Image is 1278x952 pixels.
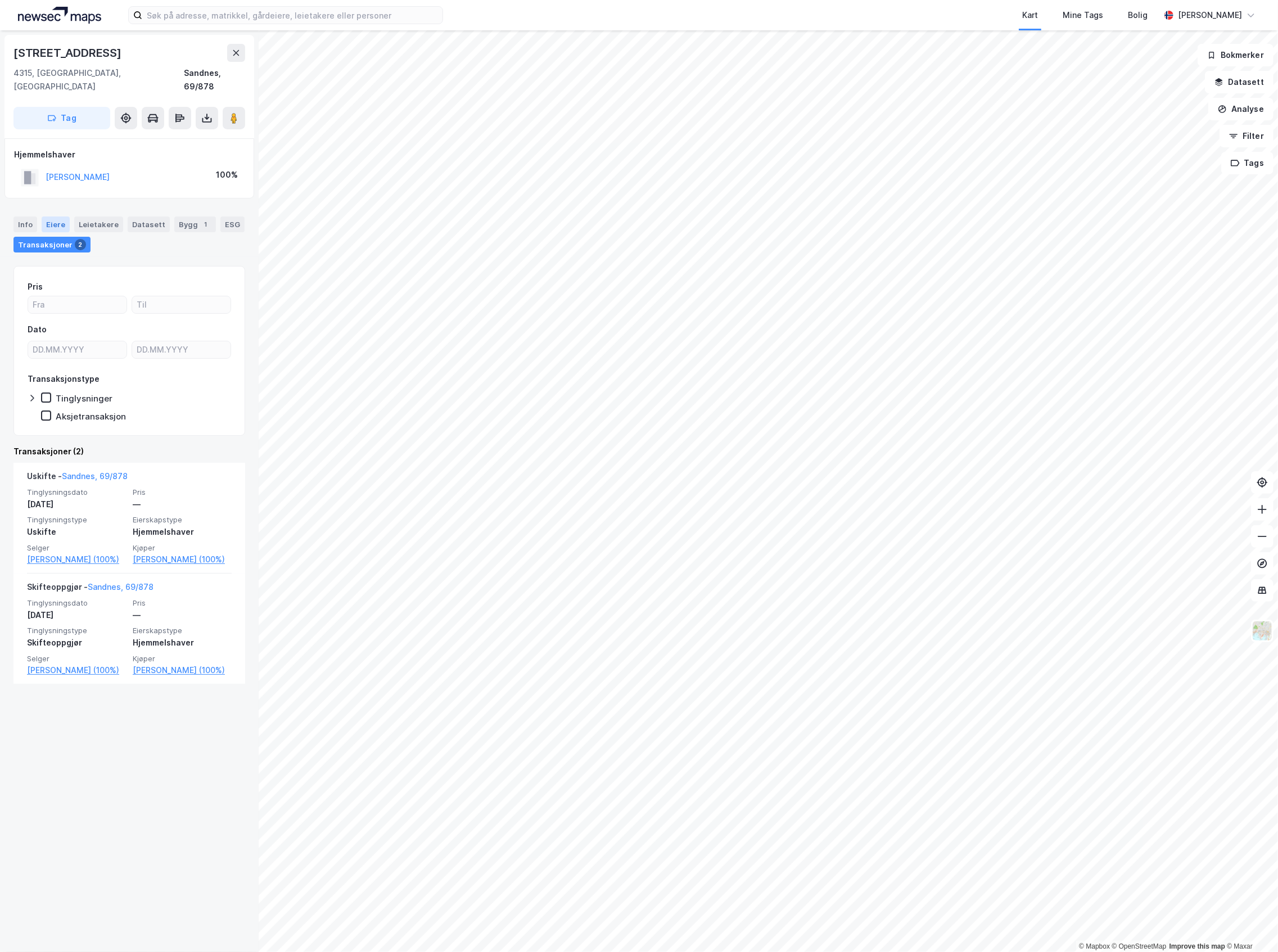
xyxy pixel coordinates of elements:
div: Hjemmelshaver [133,525,232,539]
div: — [133,498,232,511]
div: Transaksjoner [13,237,91,252]
div: Uskifte [27,525,126,539]
div: Kontrollprogram for chat [1222,898,1278,952]
span: Kjøper [133,543,232,553]
a: [PERSON_NAME] (100%) [27,553,126,566]
div: 2 [75,239,86,250]
a: [PERSON_NAME] (100%) [27,664,126,677]
div: Skifteoppgjør [27,636,126,649]
input: Fra [28,296,127,313]
a: [PERSON_NAME] (100%) [133,553,232,566]
div: Skifteoppgjør - [27,580,153,598]
div: Transaksjonstype [28,372,100,386]
div: [DATE] [27,608,126,622]
img: logo.a4113a55bc3d86da70a041830d287a7e.svg [18,7,101,24]
span: Selger [27,654,126,664]
div: Mine Tags [1063,8,1103,22]
div: Datasett [128,216,170,232]
div: [DATE] [27,498,126,511]
div: — [133,608,232,622]
div: Hjemmelshaver [133,636,232,649]
button: Tag [13,107,110,129]
div: Bygg [174,216,216,232]
span: Tinglysningsdato [27,598,126,608]
div: Info [13,216,37,232]
span: Eierskapstype [133,515,232,525]
img: Z [1252,620,1273,642]
span: Tinglysningstype [27,626,126,635]
input: DD.MM.YYYY [132,341,231,358]
div: [STREET_ADDRESS] [13,44,124,62]
div: 1 [200,219,211,230]
div: Aksjetransaksjon [56,411,126,422]
input: DD.MM.YYYY [28,341,127,358]
div: Transaksjoner (2) [13,445,245,458]
button: Analyse [1208,98,1274,120]
div: 100% [216,168,238,182]
div: [PERSON_NAME] [1178,8,1242,22]
div: Sandnes, 69/878 [184,66,245,93]
input: Til [132,296,231,313]
button: Tags [1221,152,1274,174]
span: Pris [133,598,232,608]
div: Dato [28,323,47,336]
a: Sandnes, 69/878 [62,471,128,481]
iframe: Chat Widget [1222,898,1278,952]
div: Kart [1022,8,1038,22]
div: Leietakere [74,216,123,232]
a: [PERSON_NAME] (100%) [133,664,232,677]
span: Eierskapstype [133,626,232,635]
a: OpenStreetMap [1112,942,1167,950]
div: Uskifte - [27,470,128,488]
a: Mapbox [1079,942,1110,950]
span: Tinglysningstype [27,515,126,525]
div: Bolig [1128,8,1148,22]
div: Tinglysninger [56,393,112,404]
input: Søk på adresse, matrikkel, gårdeiere, leietakere eller personer [142,7,442,24]
span: Kjøper [133,654,232,664]
div: Eiere [42,216,70,232]
span: Tinglysningsdato [27,488,126,497]
div: ESG [220,216,245,232]
span: Pris [133,488,232,497]
div: Hjemmelshaver [14,148,245,161]
button: Datasett [1205,71,1274,93]
div: 4315, [GEOGRAPHIC_DATA], [GEOGRAPHIC_DATA] [13,66,184,93]
span: Selger [27,543,126,553]
button: Filter [1220,125,1274,147]
div: Pris [28,280,43,294]
button: Bokmerker [1198,44,1274,66]
a: Sandnes, 69/878 [88,582,153,592]
a: Improve this map [1169,942,1225,950]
